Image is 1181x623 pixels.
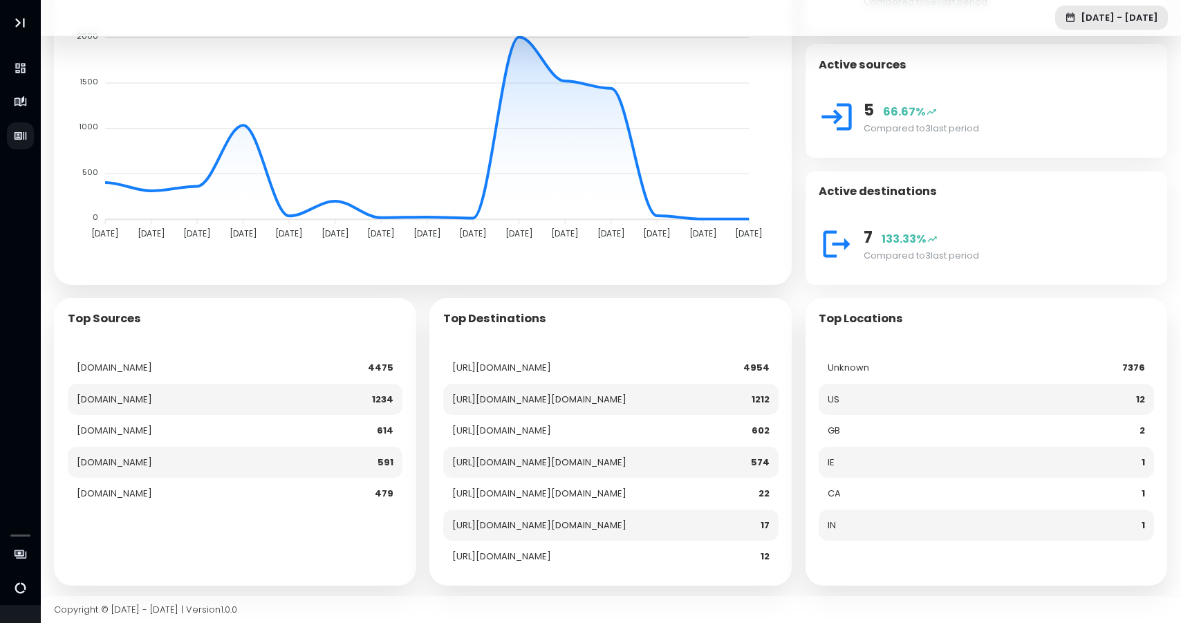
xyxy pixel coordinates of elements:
tspan: 1000 [79,121,98,132]
strong: 17 [761,519,770,532]
tspan: [DATE] [505,227,532,239]
td: [URL][DOMAIN_NAME][DOMAIN_NAME] [443,510,716,541]
td: [URL][DOMAIN_NAME][DOMAIN_NAME] [443,384,716,416]
tspan: [DATE] [183,227,211,239]
td: [URL][DOMAIN_NAME][DOMAIN_NAME] [443,478,716,510]
h4: Active destinations [819,185,937,198]
h5: Top Destinations [443,312,546,326]
strong: 1212 [752,393,770,406]
td: [DOMAIN_NAME] [68,447,297,478]
tspan: 0 [93,212,98,223]
td: [DOMAIN_NAME] [68,384,297,416]
div: Compared to 3 last period [864,122,1154,136]
tspan: [DATE] [229,227,257,239]
td: GB [819,415,1018,447]
tspan: [DATE] [643,227,671,239]
td: US [819,384,1018,416]
strong: 574 [751,456,770,469]
tspan: [DATE] [321,227,348,239]
tspan: [DATE] [137,227,165,239]
td: [URL][DOMAIN_NAME] [443,352,716,384]
tspan: [DATE] [413,227,440,239]
td: [DOMAIN_NAME] [68,478,297,510]
td: IE [819,447,1018,478]
tspan: [DATE] [735,227,763,239]
strong: 7376 [1122,361,1145,374]
strong: 4954 [743,361,770,374]
tspan: [DATE] [275,227,303,239]
strong: 1234 [372,393,393,406]
strong: 479 [375,487,393,500]
tspan: [DATE] [597,227,624,239]
td: Unknown [819,352,1018,384]
td: CA [819,478,1018,510]
span: 133.33% [882,231,938,247]
span: Copyright © [DATE] - [DATE] | Version 1.0.0 [54,603,237,616]
button: [DATE] - [DATE] [1055,6,1168,30]
strong: 1 [1142,519,1145,532]
td: [DOMAIN_NAME] [68,415,297,447]
strong: 12 [1136,393,1145,406]
div: 7 [864,225,1154,249]
td: [DOMAIN_NAME] [68,352,297,384]
strong: 1 [1142,487,1145,500]
tspan: 500 [82,166,98,177]
td: [URL][DOMAIN_NAME] [443,541,716,573]
div: 5 [864,98,1154,122]
h4: Active sources [819,58,906,72]
strong: 602 [752,424,770,437]
strong: 591 [378,456,393,469]
span: 66.67% [883,104,937,120]
tspan: [DATE] [459,227,487,239]
tspan: [DATE] [91,227,119,239]
div: Compared to 3 last period [864,249,1154,263]
td: [URL][DOMAIN_NAME] [443,415,716,447]
h5: Top Sources [68,312,141,326]
button: Toggle Aside [7,10,33,36]
tspan: 2000 [77,30,98,41]
tspan: [DATE] [367,227,395,239]
strong: 1 [1142,456,1145,469]
h5: Top Locations [819,312,903,326]
strong: 614 [377,424,393,437]
tspan: [DATE] [689,227,716,239]
tspan: [DATE] [551,227,579,239]
strong: 4475 [368,361,393,374]
td: IN [819,510,1018,541]
strong: 22 [759,487,770,500]
strong: 12 [761,550,770,563]
tspan: 1500 [80,75,98,86]
strong: 2 [1140,424,1145,437]
td: [URL][DOMAIN_NAME][DOMAIN_NAME] [443,447,716,478]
